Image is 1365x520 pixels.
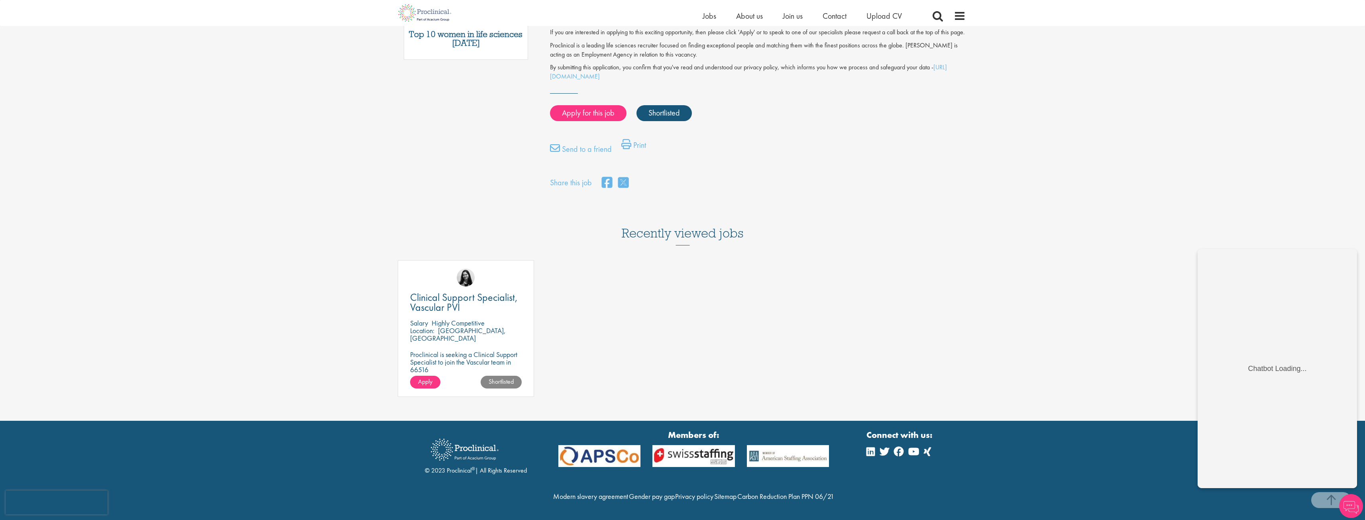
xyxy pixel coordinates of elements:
p: 66516 [410,366,522,373]
a: Shortlisted [636,105,692,121]
a: Gender pay gap [629,492,675,501]
a: Clinical Support Specialist, Vascular PVI [410,292,522,312]
p: Proclinical is seeking a Clinical Support Specialist to join the Vascular team in [GEOGRAPHIC_DAT... [410,351,522,389]
a: Print [621,139,646,155]
a: Top 10 women in life sciences [DATE] [408,30,524,47]
a: Upload CV [866,11,902,21]
img: APSCo [646,445,741,467]
div: © 2023 Proclinical | All Rights Reserved [425,433,527,475]
a: Apply [410,376,440,389]
img: Proclinical Recruitment [425,433,505,466]
p: Proclinical is a leading life sciences recruiter focused on finding exceptional people and matchi... [550,41,966,59]
p: [GEOGRAPHIC_DATA], [GEOGRAPHIC_DATA] [410,326,506,343]
p: Highly Competitive [432,318,485,328]
a: Privacy policy [675,492,713,501]
img: APSCo [552,445,647,467]
a: Jobs [703,11,716,21]
sup: ® [471,465,475,472]
a: Carbon Reduction Plan PPN 06/21 [737,492,834,501]
a: Contact [823,11,846,21]
img: APSCo [741,445,835,467]
iframe: reCAPTCHA [6,491,108,514]
a: share on facebook [602,175,612,192]
span: Apply [418,377,432,386]
a: [URL][DOMAIN_NAME] [550,63,947,80]
img: Chatbot [1339,494,1363,518]
a: Sitemap [714,492,737,501]
a: share on twitter [618,175,628,192]
label: Share this job [550,177,592,188]
a: Send to a friend [550,143,612,159]
strong: Connect with us: [866,429,934,441]
a: Join us [783,11,803,21]
a: Apply for this job [550,105,627,121]
a: Shortlisted [481,376,522,389]
span: Clinical Support Specialist, Vascular PVI [410,290,518,314]
a: About us [736,11,763,21]
p: If you are interested in applying to this exciting opportunity, then please click 'Apply' or to s... [550,28,966,37]
h3: Recently viewed jobs [622,206,744,245]
span: Salary [410,318,428,328]
p: By submitting this application, you confirm that you've read and understood our privacy policy, w... [550,63,966,81]
div: Chatbot Loading... [50,116,109,124]
span: Location: [410,326,434,335]
strong: Members of: [558,429,829,441]
a: Modern slavery agreement [553,492,628,501]
img: Indre Stankeviciute [457,269,475,286]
